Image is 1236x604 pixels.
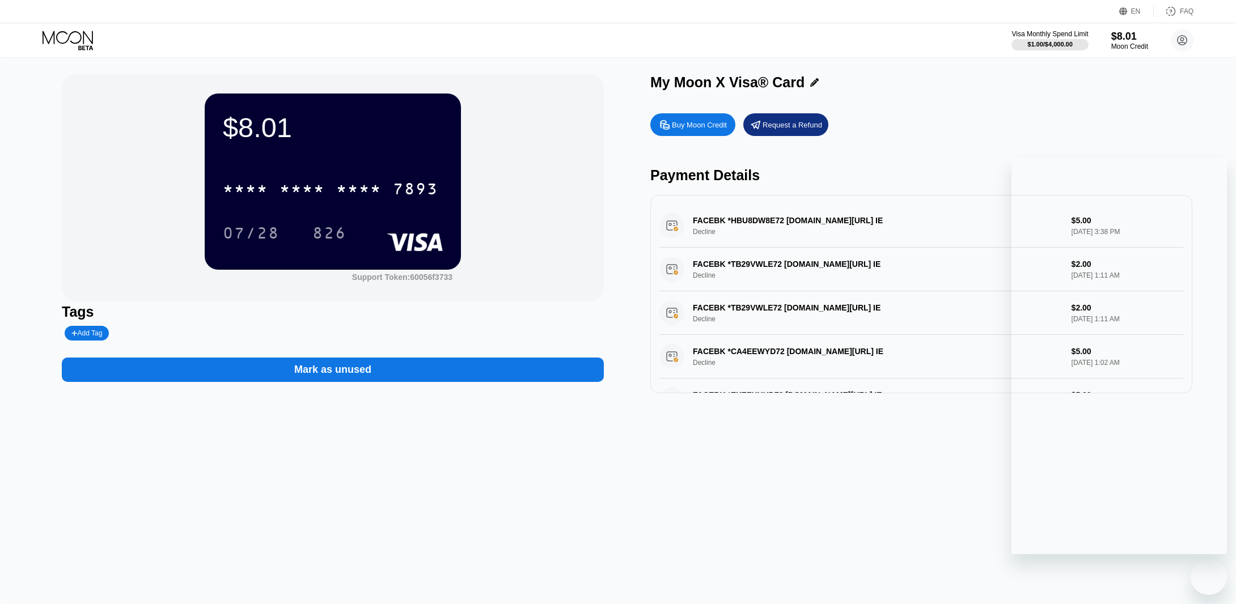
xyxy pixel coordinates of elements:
[650,74,805,91] div: My Moon X Visa® Card
[294,363,371,376] div: Mark as unused
[1191,559,1227,595] iframe: 用于启动消息传送窗口的按钮，正在对话
[1180,7,1193,15] div: FAQ
[650,167,1192,184] div: Payment Details
[1011,30,1088,38] div: Visa Monthly Spend Limit
[650,113,735,136] div: Buy Moon Credit
[71,329,102,337] div: Add Tag
[312,226,346,244] div: 826
[214,219,288,247] div: 07/28
[352,273,452,282] div: Support Token:60056f3733
[1111,31,1148,50] div: $8.01Moon Credit
[1131,7,1141,15] div: EN
[393,181,438,199] div: 7893
[62,346,604,382] div: Mark as unused
[65,326,109,341] div: Add Tag
[304,219,355,247] div: 826
[1011,158,1227,554] iframe: 消息传送窗口
[1027,41,1073,48] div: $1.00 / $4,000.00
[763,120,822,130] div: Request a Refund
[672,120,727,130] div: Buy Moon Credit
[743,113,828,136] div: Request a Refund
[1011,30,1088,50] div: Visa Monthly Spend Limit$1.00/$4,000.00
[62,304,604,320] div: Tags
[1111,42,1148,50] div: Moon Credit
[352,273,452,282] div: Support Token: 60056f3733
[1154,6,1193,17] div: FAQ
[223,226,280,244] div: 07/28
[223,112,443,143] div: $8.01
[1111,31,1148,42] div: $8.01
[1119,6,1154,17] div: EN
